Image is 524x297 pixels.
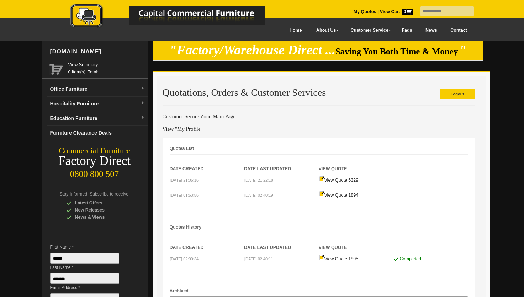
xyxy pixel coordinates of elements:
img: Quote-icon [319,176,324,182]
strong: Quotes History [170,225,202,230]
a: View Quote 1895 [319,256,359,261]
a: Office Furnituredropdown [47,82,148,97]
a: Customer Service [343,22,395,38]
small: [DATE] 02:40:11 [244,257,273,261]
div: Latest Offers [66,199,134,207]
strong: Archived [170,288,189,293]
small: [DATE] 02:00:34 [170,257,199,261]
div: [DOMAIN_NAME] [47,41,148,62]
a: View "My Profile" [163,126,203,132]
div: Factory Direct [42,156,148,166]
input: First Name * [50,253,119,264]
a: About Us [308,22,343,38]
img: dropdown [141,116,145,120]
em: " [459,43,467,57]
th: Date Last Updated [244,233,319,251]
th: Date Created [170,233,244,251]
div: Commercial Furniture [42,146,148,156]
small: [DATE] 02:40:19 [244,193,273,197]
div: New Releases [66,207,134,214]
a: Hospitality Furnituredropdown [47,97,148,111]
span: First Name * [50,244,130,251]
span: Last Name * [50,264,130,271]
img: dropdown [141,87,145,91]
a: My Quotes [354,9,376,14]
span: Saving You Both Time & Money [335,47,458,56]
a: View Summary [68,61,145,68]
th: Date Created [170,155,244,172]
span: Subscribe to receive: [90,192,129,197]
a: News [419,22,444,38]
span: Email Address * [50,284,130,291]
span: 0 item(s), Total: [68,61,145,74]
a: Furniture Clearance Deals [47,126,148,140]
a: View Cart0 [379,9,413,14]
a: Education Furnituredropdown [47,111,148,126]
th: View Quote [319,155,393,172]
span: Stay Informed [60,192,88,197]
span: 0 [402,9,413,15]
a: Contact [444,22,473,38]
a: Faqs [395,22,419,38]
a: Capital Commercial Furniture Logo [51,4,300,32]
h2: Quotations, Orders & Customer Services [163,87,475,98]
em: "Factory/Warehouse Direct ... [169,43,335,57]
strong: View Cart [380,9,413,14]
input: Last Name * [50,273,119,284]
strong: Quotes List [170,146,194,151]
h4: Customer Secure Zone Main Page [163,113,475,120]
a: Logout [440,89,475,99]
small: [DATE] 21:22:18 [244,178,273,182]
img: dropdown [141,101,145,105]
span: Completed [399,256,421,261]
th: View Quote [319,233,393,251]
img: Quote-icon [319,191,324,197]
a: View Quote 6329 [319,178,359,183]
img: Capital Commercial Furniture Logo [51,4,300,30]
a: View Quote 1894 [319,193,359,198]
small: [DATE] 01:53:56 [170,193,199,197]
img: Quote-icon [319,255,324,260]
div: 0800 800 507 [42,166,148,179]
div: News & Views [66,214,134,221]
th: Date Last Updated [244,155,319,172]
small: [DATE] 21:05:16 [170,178,199,182]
